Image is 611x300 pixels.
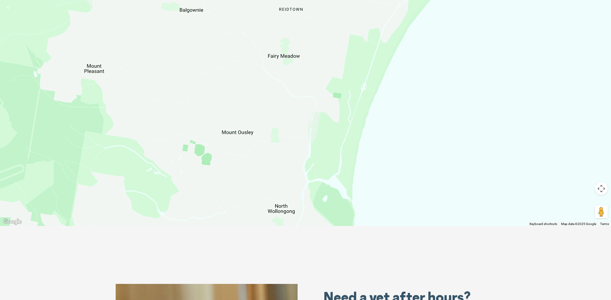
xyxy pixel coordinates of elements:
[2,218,23,226] img: Google
[595,205,608,218] button: Drag Pegman onto the map to open Street View
[595,182,608,195] button: Map camera controls
[530,222,557,226] button: Keyboard shortcuts
[2,218,23,226] a: Open this area in Google Maps (opens a new window)
[600,222,609,226] a: Terms
[561,222,596,226] span: Map data ©2025 Google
